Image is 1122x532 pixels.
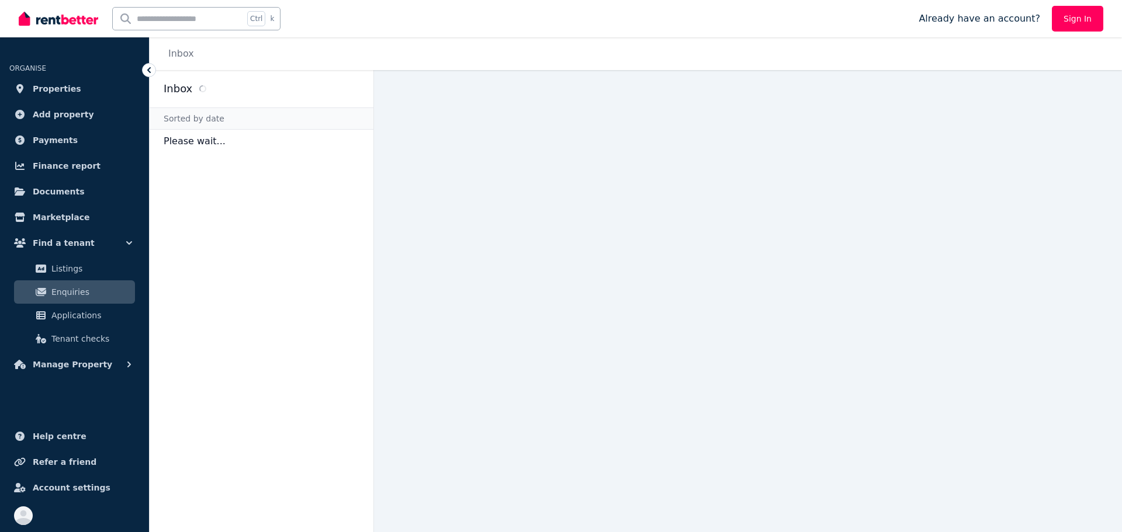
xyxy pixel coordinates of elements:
[9,353,140,376] button: Manage Property
[51,262,130,276] span: Listings
[14,257,135,280] a: Listings
[9,206,140,229] a: Marketplace
[14,280,135,304] a: Enquiries
[150,37,208,70] nav: Breadcrumb
[33,481,110,495] span: Account settings
[33,159,101,173] span: Finance report
[51,332,130,346] span: Tenant checks
[33,455,96,469] span: Refer a friend
[9,231,140,255] button: Find a tenant
[150,130,373,153] p: Please wait...
[51,308,130,322] span: Applications
[14,327,135,350] a: Tenant checks
[164,81,192,97] h2: Inbox
[33,185,85,199] span: Documents
[14,304,135,327] a: Applications
[33,236,95,250] span: Find a tenant
[19,10,98,27] img: RentBetter
[9,450,140,474] a: Refer a friend
[9,180,140,203] a: Documents
[150,107,373,130] div: Sorted by date
[270,14,274,23] span: k
[247,11,265,26] span: Ctrl
[33,82,81,96] span: Properties
[51,285,130,299] span: Enquiries
[919,12,1040,26] span: Already have an account?
[33,429,86,443] span: Help centre
[9,425,140,448] a: Help centre
[33,133,78,147] span: Payments
[9,476,140,499] a: Account settings
[1052,6,1103,32] a: Sign In
[33,357,112,371] span: Manage Property
[33,107,94,121] span: Add property
[33,210,89,224] span: Marketplace
[9,128,140,152] a: Payments
[9,64,46,72] span: ORGANISE
[9,103,140,126] a: Add property
[9,77,140,100] a: Properties
[9,154,140,178] a: Finance report
[168,48,194,59] a: Inbox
